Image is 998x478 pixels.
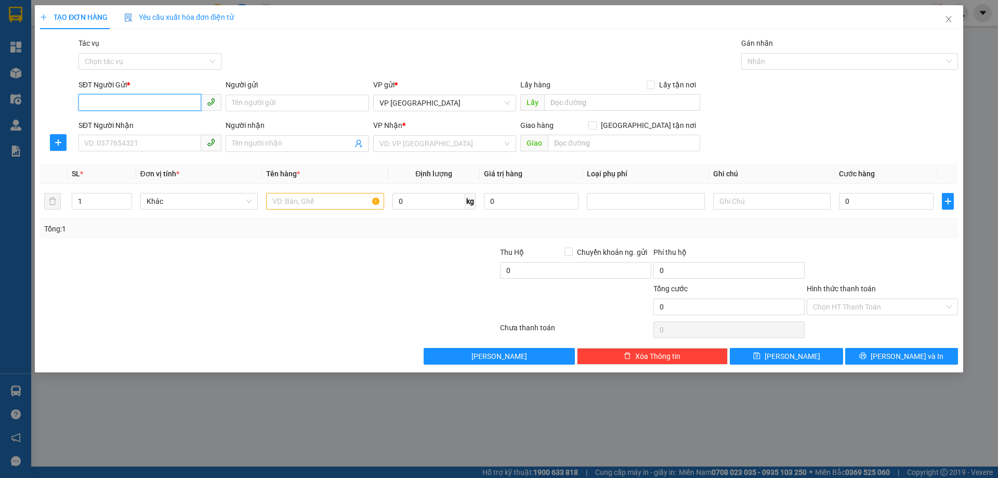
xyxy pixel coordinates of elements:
[415,170,452,178] span: Định lượng
[871,351,943,362] span: [PERSON_NAME] và In
[934,5,963,34] button: Close
[499,322,652,340] div: Chưa thanh toán
[653,285,688,293] span: Tổng cước
[44,193,61,210] button: delete
[484,170,522,178] span: Giá trị hàng
[207,138,215,147] span: phone
[40,13,108,21] span: TẠO ĐƠN HÀNG
[226,79,369,91] div: Người gửi
[373,79,516,91] div: VP gửi
[845,348,958,365] button: printer[PERSON_NAME] và In
[730,348,843,365] button: save[PERSON_NAME]
[471,351,527,362] span: [PERSON_NAME]
[655,79,700,91] span: Lấy tận nơi
[500,248,524,256] span: Thu Hộ
[765,351,820,362] span: [PERSON_NAME]
[78,79,221,91] div: SĐT Người Gửi
[140,170,179,178] span: Đơn vị tính
[78,39,99,47] label: Tác vụ
[50,134,67,151] button: plus
[942,193,953,210] button: plus
[741,39,773,47] label: Gán nhãn
[597,120,700,131] span: [GEOGRAPHIC_DATA] tận nơi
[124,14,133,22] img: icon
[44,223,385,235] div: Tổng: 1
[373,121,402,130] span: VP Nhận
[40,14,47,21] span: plus
[577,348,728,365] button: deleteXóa Thông tin
[583,164,708,184] th: Loại phụ phí
[50,138,66,147] span: plus
[72,170,80,178] span: SL
[124,13,234,21] span: Yêu cầu xuất hóa đơn điện tử
[520,121,554,130] span: Giao hàng
[354,139,363,148] span: user-add
[635,351,680,362] span: Xóa Thông tin
[544,94,700,111] input: Dọc đường
[78,120,221,131] div: SĐT Người Nhận
[859,352,866,360] span: printer
[807,285,876,293] label: Hình thức thanh toán
[944,15,953,23] span: close
[226,120,369,131] div: Người nhận
[266,170,300,178] span: Tên hàng
[379,95,510,111] span: VP Hà Đông
[839,170,875,178] span: Cước hàng
[424,348,575,365] button: [PERSON_NAME]
[147,193,252,209] span: Khác
[465,193,476,210] span: kg
[520,94,544,111] span: Lấy
[624,352,631,360] span: delete
[713,193,831,210] input: Ghi Chú
[484,193,579,210] input: 0
[266,193,384,210] input: VD: Bàn, Ghế
[753,352,760,360] span: save
[207,98,215,106] span: phone
[942,197,953,205] span: plus
[520,81,550,89] span: Lấy hàng
[573,247,651,258] span: Chuyển khoản ng. gửi
[520,135,548,151] span: Giao
[653,247,805,262] div: Phí thu hộ
[709,164,835,184] th: Ghi chú
[548,135,700,151] input: Dọc đường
